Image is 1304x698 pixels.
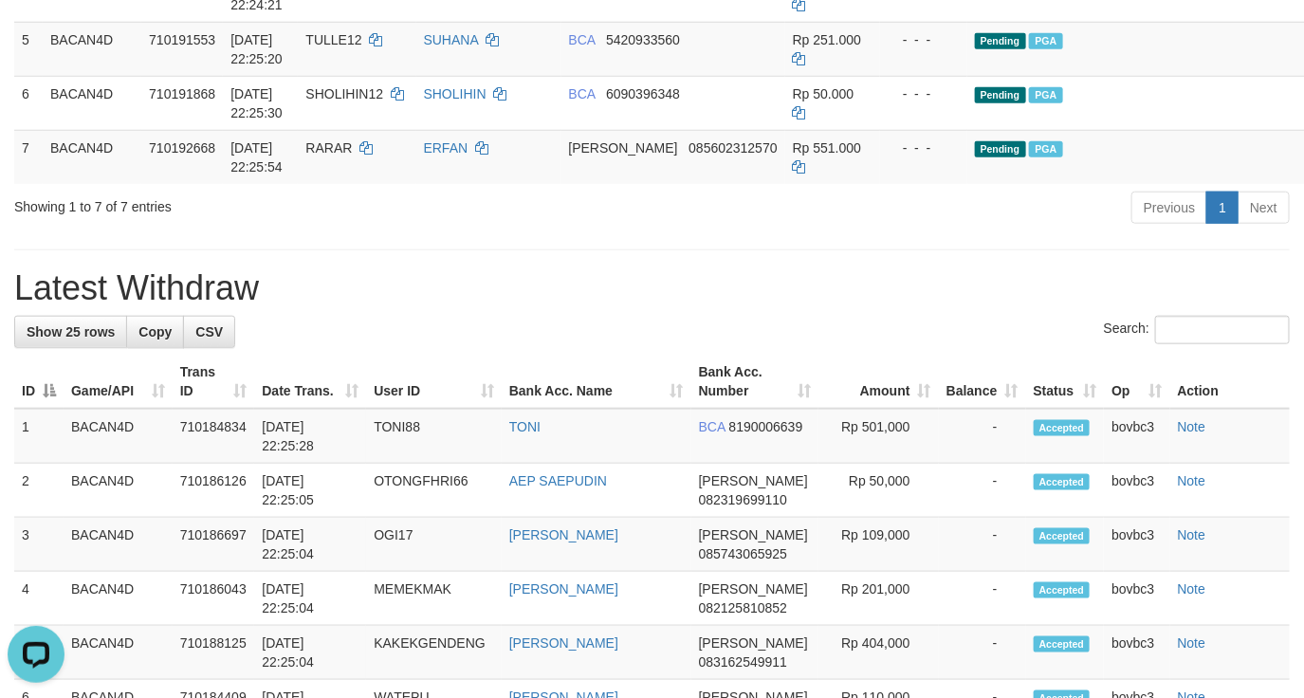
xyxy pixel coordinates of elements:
span: RARAR [305,140,352,156]
th: Amount: activate to sort column ascending [818,355,939,409]
span: [PERSON_NAME] [569,140,678,156]
span: [PERSON_NAME] [699,581,808,597]
td: bovbc3 [1104,409,1169,464]
span: Copy 082125810852 to clipboard [699,600,787,615]
span: BCA [569,86,596,101]
td: 7 [14,130,43,184]
td: [DATE] 22:25:05 [254,464,366,518]
td: OGI17 [366,518,502,572]
span: Accepted [1034,636,1091,652]
span: Accepted [1034,582,1091,598]
td: BACAN4D [43,130,141,184]
th: User ID: activate to sort column ascending [366,355,502,409]
span: CSV [195,324,223,340]
th: Status: activate to sort column ascending [1026,355,1105,409]
td: OTONGFHRI66 [366,464,502,518]
th: Balance: activate to sort column ascending [939,355,1026,409]
td: 3 [14,518,64,572]
a: TONI [509,419,541,434]
td: - [939,464,1026,518]
td: - [939,572,1026,626]
td: Rp 501,000 [818,409,939,464]
div: - - - [888,30,960,49]
td: - [939,518,1026,572]
a: Note [1178,473,1206,488]
a: SUHANA [424,32,479,47]
th: Op: activate to sort column ascending [1104,355,1169,409]
td: Rp 201,000 [818,572,939,626]
td: 710184834 [173,409,255,464]
a: Note [1178,419,1206,434]
span: Pending [975,33,1026,49]
span: [PERSON_NAME] [699,473,808,488]
span: Rp 551.000 [793,140,861,156]
a: Note [1178,527,1206,542]
th: Bank Acc. Name: activate to sort column ascending [502,355,691,409]
a: SHOLIHIN [424,86,487,101]
td: BACAN4D [64,409,173,464]
button: Open LiveChat chat widget [8,8,64,64]
td: 6 [14,76,43,130]
td: Rp 109,000 [818,518,939,572]
td: 2 [14,464,64,518]
span: Pending [975,87,1026,103]
td: BACAN4D [64,518,173,572]
a: Copy [126,316,184,348]
span: Copy 085602312570 to clipboard [689,140,777,156]
input: Search: [1155,316,1290,344]
th: Bank Acc. Number: activate to sort column ascending [691,355,818,409]
span: Marked by bovbc3 [1029,87,1062,103]
span: 710191553 [149,32,215,47]
a: Previous [1131,192,1207,224]
span: 710192668 [149,140,215,156]
th: Game/API: activate to sort column ascending [64,355,173,409]
a: AEP SAEPUDIN [509,473,607,488]
span: TULLE12 [305,32,361,47]
span: Copy 082319699110 to clipboard [699,492,787,507]
td: [DATE] 22:25:04 [254,572,366,626]
span: Copy 8190006639 to clipboard [729,419,803,434]
a: [PERSON_NAME] [509,581,618,597]
a: Note [1178,635,1206,651]
td: 5 [14,22,43,76]
span: Copy 083162549911 to clipboard [699,654,787,670]
span: Copy [138,324,172,340]
span: BCA [699,419,725,434]
div: - - - [888,138,960,157]
span: Show 25 rows [27,324,115,340]
th: Action [1170,355,1290,409]
td: bovbc3 [1104,518,1169,572]
a: [PERSON_NAME] [509,635,618,651]
td: - [939,409,1026,464]
td: [DATE] 22:25:28 [254,409,366,464]
span: Pending [975,141,1026,157]
td: [DATE] 22:25:04 [254,518,366,572]
a: [PERSON_NAME] [509,527,618,542]
span: BCA [569,32,596,47]
span: [DATE] 22:25:30 [230,86,283,120]
td: - [939,626,1026,680]
a: ERFAN [424,140,468,156]
td: Rp 404,000 [818,626,939,680]
td: BACAN4D [43,22,141,76]
th: Trans ID: activate to sort column ascending [173,355,255,409]
td: KAKEKGENDENG [366,626,502,680]
td: 710186697 [173,518,255,572]
td: BACAN4D [64,626,173,680]
td: bovbc3 [1104,626,1169,680]
td: 710188125 [173,626,255,680]
span: SHOLIHIN12 [305,86,383,101]
th: Date Trans.: activate to sort column ascending [254,355,366,409]
th: ID: activate to sort column descending [14,355,64,409]
td: 1 [14,409,64,464]
td: BACAN4D [64,464,173,518]
span: [PERSON_NAME] [699,635,808,651]
td: BACAN4D [43,76,141,130]
div: - - - [888,84,960,103]
a: Note [1178,581,1206,597]
td: bovbc3 [1104,572,1169,626]
td: BACAN4D [64,572,173,626]
h1: Latest Withdraw [14,269,1290,307]
span: Rp 251.000 [793,32,861,47]
td: 710186126 [173,464,255,518]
